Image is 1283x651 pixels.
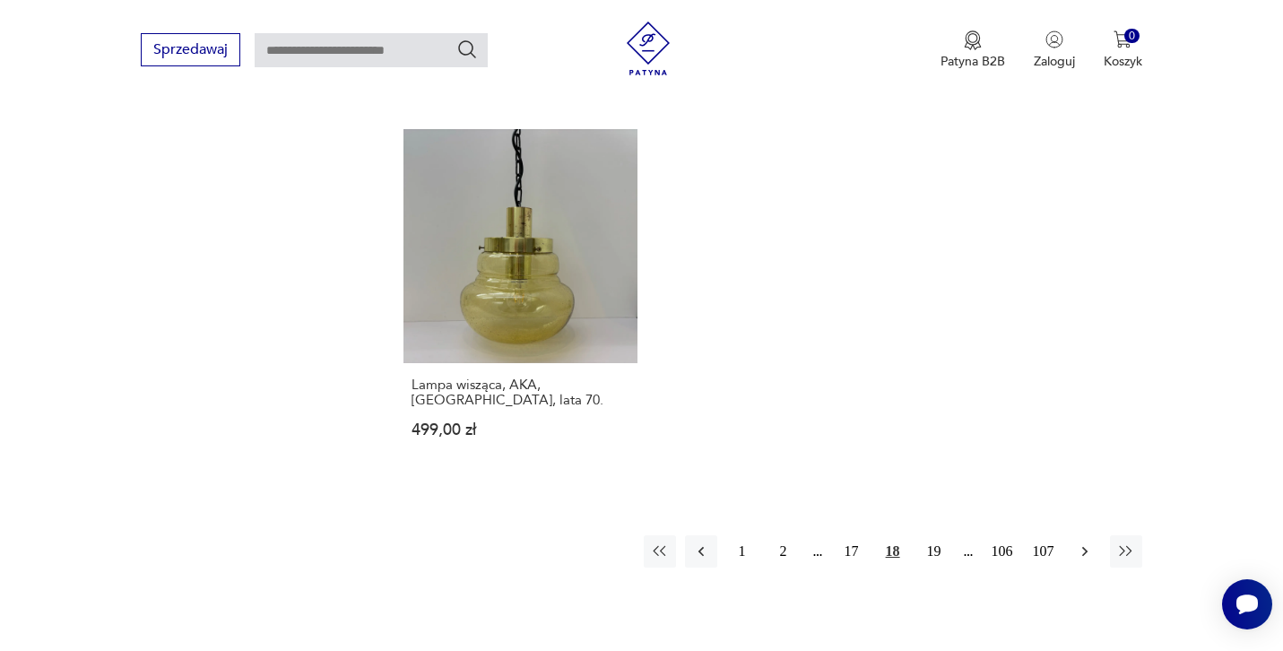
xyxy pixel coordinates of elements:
h3: Lampa wisząca, AKA, [GEOGRAPHIC_DATA], lata 70. [412,378,629,408]
button: 106 [986,535,1019,568]
button: 1 [726,535,759,568]
button: 19 [918,535,950,568]
iframe: Smartsupp widget button [1222,579,1272,629]
div: 0 [1124,29,1140,44]
a: Sprzedawaj [141,45,240,57]
p: Patyna B2B [941,53,1005,70]
img: Ikona medalu [964,30,982,50]
img: Patyna - sklep z meblami i dekoracjami vintage [621,22,675,75]
a: Lampa wisząca, AKA, Niemcy, lata 70.Lampa wisząca, AKA, [GEOGRAPHIC_DATA], lata 70.499,00 zł [403,129,637,473]
p: Koszyk [1104,53,1142,70]
button: 107 [1027,535,1060,568]
p: 499,00 zł [412,422,629,438]
button: 0Koszyk [1104,30,1142,70]
button: Zaloguj [1034,30,1075,70]
button: 17 [836,535,868,568]
button: 2 [767,535,800,568]
button: 18 [877,535,909,568]
img: Ikona koszyka [1114,30,1131,48]
img: Ikonka użytkownika [1045,30,1063,48]
button: Patyna B2B [941,30,1005,70]
button: Szukaj [456,39,478,60]
p: Zaloguj [1034,53,1075,70]
a: Ikona medaluPatyna B2B [941,30,1005,70]
button: Sprzedawaj [141,33,240,66]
